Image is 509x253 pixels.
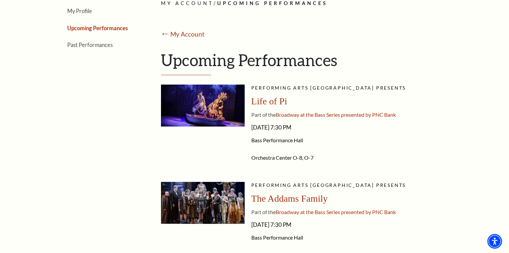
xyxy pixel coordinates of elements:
[161,50,457,75] h1: Upcoming Performances
[251,111,276,118] span: Part of the
[67,42,113,48] a: Past Performances
[251,122,457,133] span: [DATE] 7:30 PM
[161,85,245,127] img: lop-pdp_desktop-1600x800.jpg
[170,30,204,38] a: My Account
[251,154,292,161] span: Orchestra Center
[67,8,92,14] a: My Profile
[487,234,502,249] div: Accessibility Menu
[161,30,170,39] mark: ⭠
[161,182,245,224] img: taf-pdp_desktop-1600x800.jpg
[251,182,406,188] span: Performing Arts [GEOGRAPHIC_DATA] presents
[67,25,128,31] a: Upcoming Performances
[251,219,457,230] span: [DATE] 7:30 PM
[251,193,328,204] span: The Addams Family
[251,137,457,144] span: Bass Performance Hall
[276,111,396,118] span: Broadway at the Bass Series presented by PNC Bank
[217,0,327,6] span: Upcoming Performances
[251,96,287,106] span: Life of Pi
[161,0,214,6] span: My Account
[251,209,276,215] span: Part of the
[251,234,457,241] span: Bass Performance Hall
[251,85,406,91] span: Performing Arts [GEOGRAPHIC_DATA] presents
[276,209,396,215] span: Broadway at the Bass Series presented by PNC Bank
[293,154,314,161] span: O-8, O-7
